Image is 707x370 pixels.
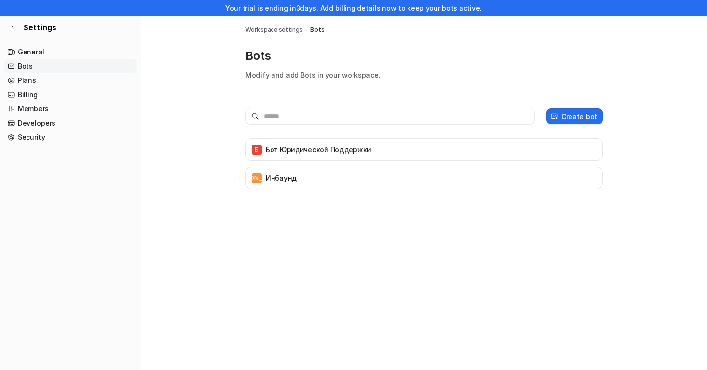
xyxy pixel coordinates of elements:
img: create [550,113,558,120]
span: Б [252,145,262,155]
span: [PERSON_NAME] [252,173,262,183]
a: Plans [4,74,137,87]
a: Billing [4,88,137,102]
span: Settings [24,22,56,33]
a: Bots [310,26,324,34]
a: Security [4,131,137,144]
a: Members [4,102,137,116]
a: Workspace settings [245,26,303,34]
p: Create bot [561,111,597,122]
a: Developers [4,116,137,130]
a: General [4,45,137,59]
p: Бот юридической поддержки [266,145,371,155]
a: Add billing details [320,4,381,12]
p: Modify and add Bots in your workspace. [245,70,603,80]
p: Bots [245,48,603,64]
a: Bots [4,59,137,73]
p: Инбаунд [266,173,297,183]
span: / [306,26,308,34]
button: Create bot [546,108,603,124]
